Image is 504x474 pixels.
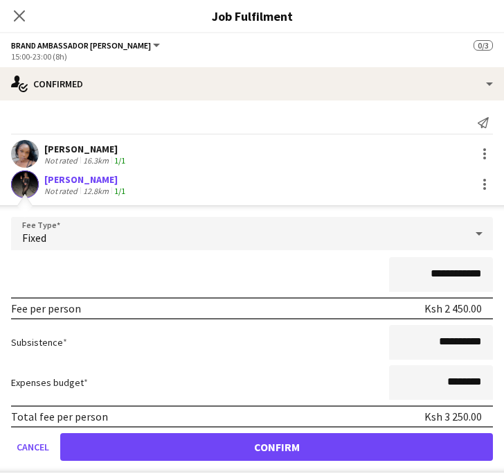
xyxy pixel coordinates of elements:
[11,376,88,389] label: Expenses budget
[22,231,46,245] span: Fixed
[11,433,55,461] button: Cancel
[424,301,482,315] div: Ksh 2 450.00
[424,410,482,423] div: Ksh 3 250.00
[11,301,81,315] div: Fee per person
[80,155,111,166] div: 16.3km
[80,186,111,196] div: 12.8km
[11,51,493,62] div: 15:00-23:00 (8h)
[114,186,125,196] app-skills-label: 1/1
[114,155,125,166] app-skills-label: 1/1
[44,155,80,166] div: Not rated
[474,40,493,51] span: 0/3
[44,143,128,155] div: [PERSON_NAME]
[11,336,67,349] label: Subsistence
[60,433,493,461] button: Confirm
[44,173,128,186] div: [PERSON_NAME]
[11,40,151,51] span: Brand Ambassador kwal
[11,410,108,423] div: Total fee per person
[11,40,162,51] button: Brand Ambassador [PERSON_NAME]
[44,186,80,196] div: Not rated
